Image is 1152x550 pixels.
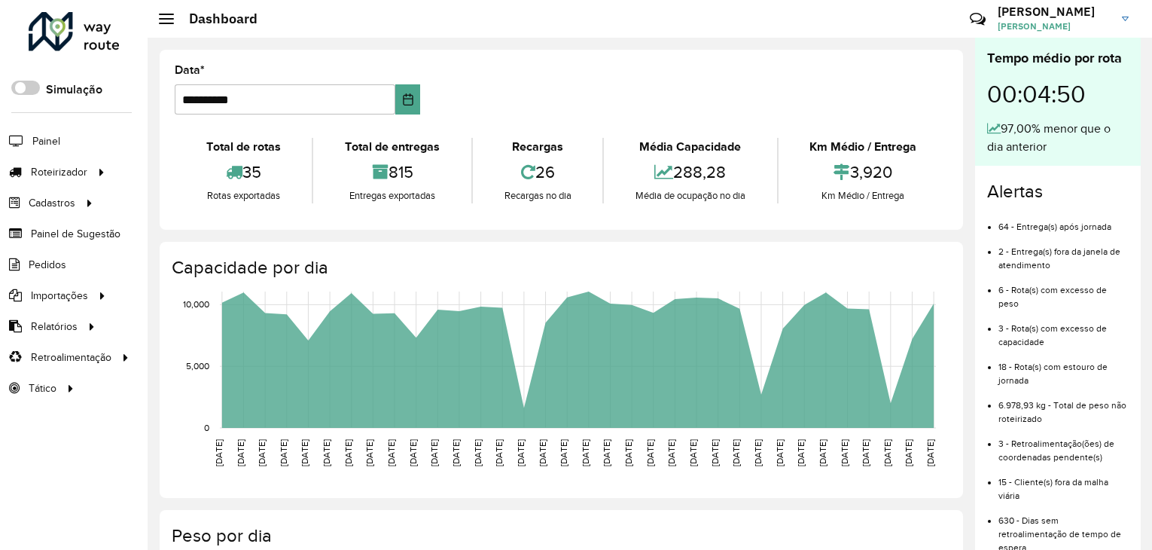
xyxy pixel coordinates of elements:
text: [DATE] [451,439,461,466]
text: [DATE] [386,439,396,466]
h2: Dashboard [174,11,258,27]
div: 815 [317,156,467,188]
text: [DATE] [602,439,611,466]
label: Simulação [46,81,102,99]
text: 10,000 [183,300,209,310]
span: [PERSON_NAME] [998,20,1111,33]
text: [DATE] [688,439,698,466]
li: 18 - Rota(s) com estouro de jornada [998,349,1129,387]
text: [DATE] [775,439,785,466]
text: [DATE] [516,439,526,466]
span: Relatórios [31,319,78,335]
text: [DATE] [818,439,827,466]
text: [DATE] [364,439,374,466]
div: Recargas [477,138,599,156]
div: Rotas exportadas [178,188,308,203]
div: 00:04:50 [987,69,1129,120]
h4: Peso por dia [172,525,948,547]
h4: Alertas [987,181,1129,203]
li: 64 - Entrega(s) após jornada [998,209,1129,234]
text: [DATE] [753,439,763,466]
span: Pedidos [29,257,66,273]
div: Média Capacidade [608,138,773,156]
span: Painel [32,133,60,149]
span: Painel de Sugestão [31,226,120,242]
div: 288,28 [608,156,773,188]
text: [DATE] [925,439,935,466]
text: [DATE] [645,439,655,466]
div: Total de entregas [317,138,467,156]
text: [DATE] [408,439,418,466]
text: [DATE] [882,439,892,466]
div: Total de rotas [178,138,308,156]
li: 6 - Rota(s) com excesso de peso [998,272,1129,310]
span: Roteirizador [31,164,87,180]
text: [DATE] [861,439,870,466]
div: 35 [178,156,308,188]
div: Tempo médio por rota [987,48,1129,69]
div: Km Médio / Entrega [782,188,944,203]
text: [DATE] [343,439,353,466]
div: Km Médio / Entrega [782,138,944,156]
text: 5,000 [186,361,209,371]
h3: [PERSON_NAME] [998,5,1111,19]
h4: Capacidade por dia [172,257,948,279]
text: [DATE] [214,439,224,466]
text: [DATE] [473,439,483,466]
div: Média de ocupação no dia [608,188,773,203]
span: Cadastros [29,195,75,211]
text: [DATE] [257,439,267,466]
div: 3,920 [782,156,944,188]
li: 6.978,93 kg - Total de peso não roteirizado [998,387,1129,426]
text: [DATE] [581,439,590,466]
text: [DATE] [429,439,439,466]
text: [DATE] [796,439,806,466]
div: Recargas no dia [477,188,599,203]
a: Contato Rápido [962,3,994,35]
span: Tático [29,380,56,396]
text: [DATE] [494,439,504,466]
text: [DATE] [840,439,849,466]
text: [DATE] [236,439,245,466]
text: [DATE] [322,439,331,466]
div: 26 [477,156,599,188]
button: Choose Date [395,84,421,115]
li: 2 - Entrega(s) fora da janela de atendimento [998,234,1129,272]
text: [DATE] [666,439,676,466]
div: Entregas exportadas [317,188,467,203]
text: [DATE] [559,439,568,466]
li: 3 - Retroalimentação(ões) de coordenadas pendente(s) [998,426,1129,464]
text: [DATE] [904,439,913,466]
text: [DATE] [279,439,288,466]
label: Data [175,61,205,79]
text: [DATE] [623,439,633,466]
li: 3 - Rota(s) com excesso de capacidade [998,310,1129,349]
div: 97,00% menor que o dia anterior [987,120,1129,156]
span: Importações [31,288,88,304]
li: 15 - Cliente(s) fora da malha viária [998,464,1129,503]
text: [DATE] [300,439,309,466]
span: Retroalimentação [31,350,111,365]
text: [DATE] [538,439,547,466]
text: [DATE] [731,439,741,466]
text: [DATE] [710,439,720,466]
text: 0 [204,423,209,432]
